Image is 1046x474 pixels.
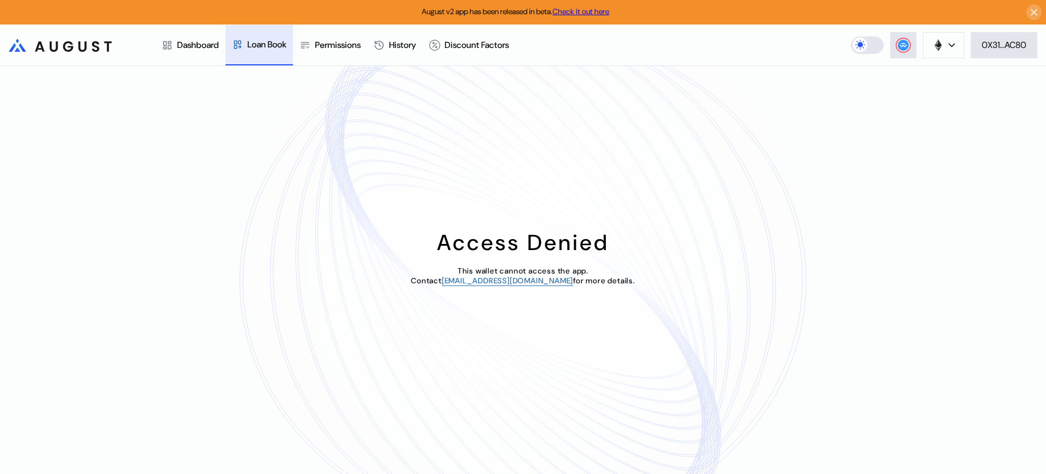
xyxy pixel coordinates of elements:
[367,25,423,65] a: History
[923,32,964,58] button: chain logo
[226,25,293,65] a: Loan Book
[982,39,1026,51] div: 0X31...AC80
[411,266,635,285] span: This wallet cannot access the app. Contact for more details.
[932,39,944,51] img: chain logo
[315,39,361,51] div: Permissions
[971,32,1037,58] button: 0X31...AC80
[552,7,609,16] a: Check it out here
[389,39,416,51] div: History
[422,7,609,16] span: August v2 app has been released in beta.
[177,39,219,51] div: Dashboard
[155,25,226,65] a: Dashboard
[293,25,367,65] a: Permissions
[423,25,515,65] a: Discount Factors
[445,39,509,51] div: Discount Factors
[247,39,287,50] div: Loan Book
[442,276,573,286] a: [EMAIL_ADDRESS][DOMAIN_NAME]
[437,228,609,257] div: Access Denied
